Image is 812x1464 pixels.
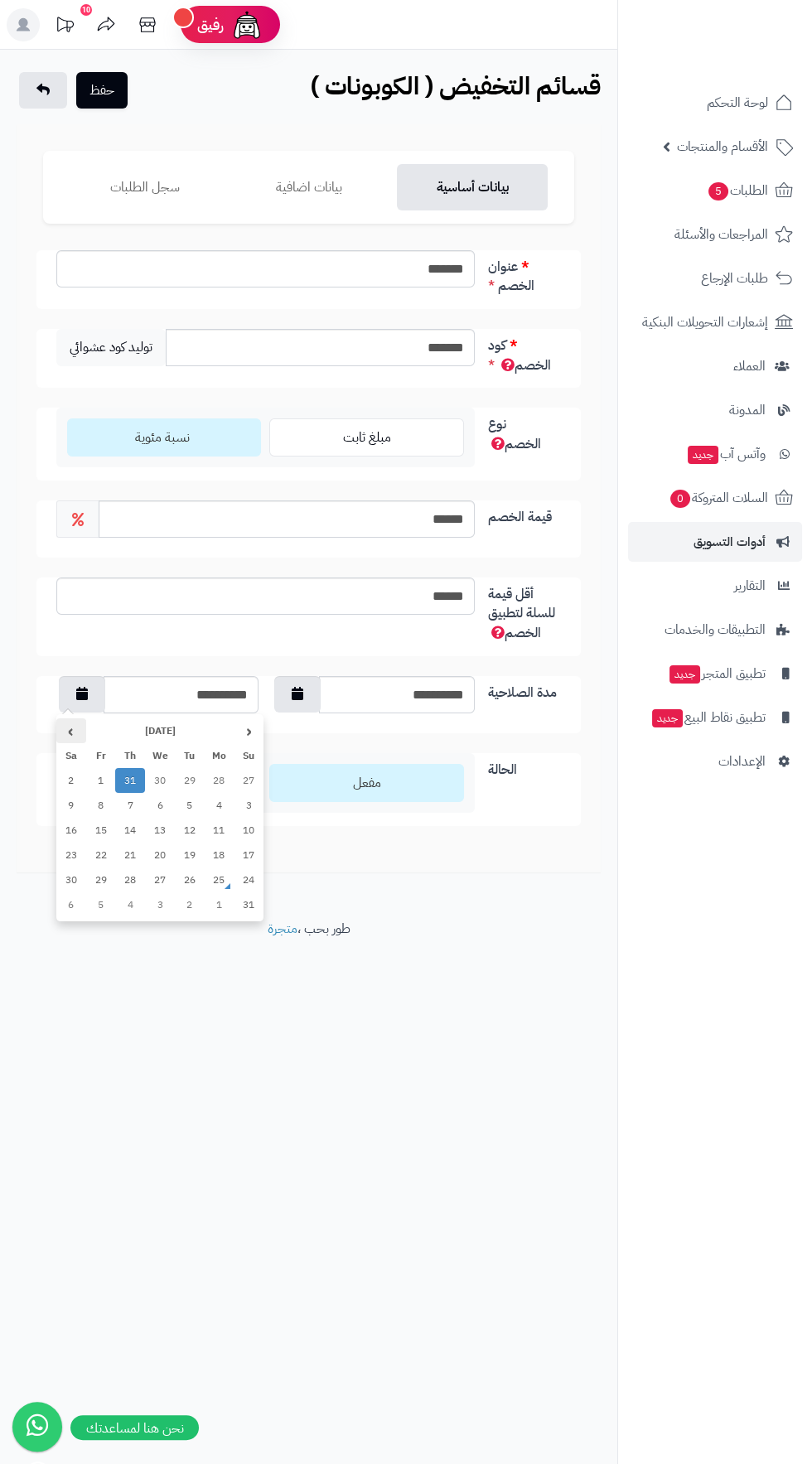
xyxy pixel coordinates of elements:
[628,302,802,342] a: إشعارات التحويلات البنكية
[718,750,766,773] span: الإعدادات
[145,892,175,917] td: 3
[205,892,234,917] td: 1
[234,843,263,867] td: 17
[628,346,802,386] a: العملاء
[56,892,86,917] td: 6
[175,768,205,793] td: 29
[628,566,802,606] a: التقارير
[80,4,92,16] div: 10
[56,768,86,793] td: 2
[670,490,690,508] span: 0
[205,843,234,867] td: 18
[76,72,128,109] button: حفظ
[668,662,766,685] span: تطبيق المتجر
[234,164,384,210] a: بيانات اضافية
[488,584,555,643] span: أقل قيمة للسلة لتطبيق الخصم
[665,618,766,641] span: التطبيقات والخدمات
[234,768,263,793] td: 27
[669,665,700,684] span: جديد
[205,768,234,793] td: 28
[86,818,116,843] td: 15
[628,390,802,430] a: المدونة
[115,818,145,843] td: 14
[642,311,768,334] span: إشعارات التحويلات البنكية
[234,793,263,818] td: 3
[115,867,145,892] td: 28
[628,742,802,781] a: الإعدادات
[688,446,718,464] span: جديد
[145,768,175,793] td: 30
[175,818,205,843] td: 12
[481,753,568,780] label: الحالة
[234,892,263,917] td: 31
[708,182,728,201] span: 5
[234,818,263,843] td: 10
[481,676,568,703] label: مدة الصلاحية
[56,743,86,768] th: Sa
[56,867,86,892] td: 30
[343,428,391,447] span: مبلغ ثابت
[135,428,190,447] span: نسبة مئوية
[86,718,234,743] th: [DATE]
[734,574,766,597] span: التقارير
[197,15,224,35] span: رفيق
[175,867,205,892] td: 26
[205,867,234,892] td: 25
[652,709,683,727] span: جديد
[628,522,802,562] a: أدوات التسويق
[628,698,802,737] a: تطبيق نقاط البيعجديد
[175,743,205,768] th: Tu
[650,706,766,729] span: تطبيق نقاط البيع
[86,793,116,818] td: 8
[488,414,541,454] span: نوع الخصم
[707,91,768,114] span: لوحة التحكم
[674,223,768,246] span: المراجعات والأسئلة
[145,867,175,892] td: 27
[677,135,768,158] span: الأقسام والمنتجات
[234,867,263,892] td: 24
[268,919,297,939] a: متجرة
[707,179,768,202] span: الطلبات
[729,399,766,422] span: المدونة
[56,718,86,743] th: ›
[353,773,381,793] span: مفعل
[175,892,205,917] td: 2
[234,743,263,768] th: Su
[628,83,802,123] a: لوحة التحكم
[481,250,568,296] label: عنوان الخصم
[145,818,175,843] td: 13
[701,267,768,290] span: طلبات الإرجاع
[56,793,86,818] td: 9
[205,793,234,818] td: 4
[115,768,145,793] td: 31
[628,215,802,254] a: المراجعات والأسئلة
[86,843,116,867] td: 22
[628,654,802,693] a: تطبيق المتجرجديد
[56,818,86,843] td: 16
[56,843,86,867] td: 23
[686,442,766,466] span: وآتس آب
[694,530,766,553] span: أدوات التسويق
[70,164,220,210] a: سجل الطلبات
[145,793,175,818] td: 6
[145,743,175,768] th: We
[488,336,551,375] span: كود الخصم
[205,818,234,843] td: 11
[628,434,802,474] a: وآتس آبجديد
[230,8,263,41] img: ai-face.png
[86,768,116,793] td: 1
[115,793,145,818] td: 7
[86,867,116,892] td: 29
[115,743,145,768] th: Th
[628,171,802,210] a: الطلبات5
[115,843,145,867] td: 21
[311,67,601,104] b: قسائم التخفيض ( الكوبونات )
[115,892,145,917] td: 4
[205,743,234,768] th: Mo
[44,8,85,46] a: تحديثات المنصة
[628,610,802,650] a: التطبيقات والخدمات
[628,258,802,298] a: طلبات الإرجاع
[145,843,175,867] td: 20
[481,500,568,527] label: قيمة الخصم
[733,355,766,378] span: العملاء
